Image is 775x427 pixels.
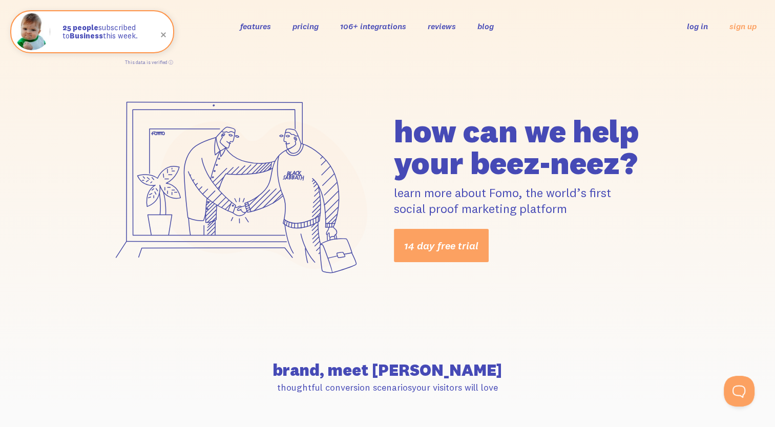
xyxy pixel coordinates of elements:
[394,229,489,262] a: 14 day free trial
[62,23,98,32] strong: 25 people
[292,21,319,31] a: pricing
[394,115,674,179] h1: how can we help your beez-neez?
[394,185,674,217] p: learn more about Fomo, the world’s first social proof marketing platform
[428,21,456,31] a: reviews
[70,31,103,40] strong: Business
[687,21,708,31] a: log in
[13,13,50,50] img: Fomo
[62,24,163,40] p: subscribed to this week.
[340,21,406,31] a: 106+ integrations
[102,362,674,378] h2: brand, meet [PERSON_NAME]
[125,59,173,65] a: This data is verified ⓘ
[729,21,757,32] a: sign up
[477,21,494,31] a: blog
[724,376,755,407] iframe: Help Scout Beacon - Open
[102,381,674,393] p: thoughtful conversion scenarios your visitors will love
[240,21,271,31] a: features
